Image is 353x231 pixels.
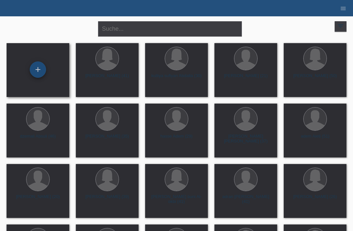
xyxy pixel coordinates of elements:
[150,194,203,205] div: [PERSON_NAME] buni Al-okbi (41)
[150,134,203,144] div: hasse Adem (29)
[337,23,344,30] i: filter_list
[337,6,350,10] a: menu
[30,64,46,75] div: Kund*in hinzufügen
[81,73,133,84] div: [PERSON_NAME] (41)
[289,73,341,84] div: [PERSON_NAME] (50)
[98,21,242,37] input: Suche...
[289,194,341,205] div: [PERSON_NAME] (26)
[81,194,133,205] div: [PERSON_NAME] (39)
[12,194,64,205] div: [PERSON_NAME] (20)
[289,134,341,144] div: adem Aieti (51)
[81,134,133,144] div: [PERSON_NAME] (35)
[340,5,346,12] i: menu
[220,134,272,144] div: [PERSON_NAME] [PERSON_NAME] (37)
[12,134,64,144] div: dzemali Absuli (46)
[220,73,272,84] div: [PERSON_NAME] (21)
[220,194,272,205] div: adran [PERSON_NAME] (41)
[150,73,203,84] div: kulliya sufiyan Abdalla (30)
